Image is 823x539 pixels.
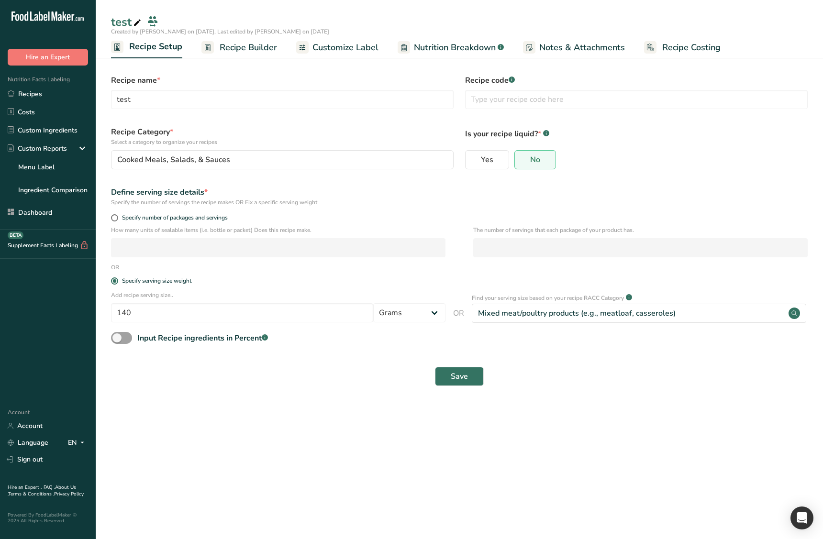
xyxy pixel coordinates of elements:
[137,332,268,344] div: Input Recipe ingredients in Percent
[451,371,468,382] span: Save
[530,155,540,165] span: No
[105,263,125,272] div: OR
[465,75,808,86] label: Recipe code
[312,41,378,54] span: Customize Label
[111,291,445,299] p: Add recipe serving size..
[111,150,454,169] button: Cooked Meals, Salads, & Sauces
[8,434,48,451] a: Language
[68,437,88,449] div: EN
[644,37,721,58] a: Recipe Costing
[8,484,42,491] a: Hire an Expert .
[201,37,277,58] a: Recipe Builder
[8,49,88,66] button: Hire an Expert
[478,308,676,319] div: Mixed meat/poultry products (e.g., meatloaf, casseroles)
[111,13,143,31] div: test
[465,126,808,140] p: Is your recipe liquid?
[296,37,378,58] a: Customize Label
[465,90,808,109] input: Type your recipe code here
[523,37,625,58] a: Notes & Attachments
[117,154,230,165] span: Cooked Meals, Salads, & Sauces
[539,41,625,54] span: Notes & Attachments
[111,75,454,86] label: Recipe name
[453,308,464,319] span: OR
[111,90,454,109] input: Type your recipe name here
[220,41,277,54] span: Recipe Builder
[414,41,496,54] span: Nutrition Breakdown
[473,226,808,234] p: The number of servings that each package of your product has.
[111,198,808,207] div: Specify the number of servings the recipe makes OR Fix a specific serving weight
[472,294,624,302] p: Find your serving size based on your recipe RACC Category
[122,277,191,285] div: Specify serving size weight
[111,28,329,35] span: Created by [PERSON_NAME] on [DATE], Last edited by [PERSON_NAME] on [DATE]
[481,155,493,165] span: Yes
[435,367,484,386] button: Save
[398,37,504,58] a: Nutrition Breakdown
[8,143,67,154] div: Custom Reports
[111,138,454,146] p: Select a category to organize your recipes
[111,226,445,234] p: How many units of sealable items (i.e. bottle or packet) Does this recipe make.
[129,40,182,53] span: Recipe Setup
[111,126,454,146] label: Recipe Category
[54,491,84,497] a: Privacy Policy
[8,484,76,497] a: About Us .
[44,484,55,491] a: FAQ .
[8,231,23,239] div: BETA
[8,491,54,497] a: Terms & Conditions .
[662,41,721,54] span: Recipe Costing
[111,303,373,322] input: Type your serving size here
[111,36,182,59] a: Recipe Setup
[118,214,228,221] span: Specify number of packages and servings
[8,512,88,524] div: Powered By FoodLabelMaker © 2025 All Rights Reserved
[790,506,813,529] div: Open Intercom Messenger
[111,187,808,198] div: Define serving size details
